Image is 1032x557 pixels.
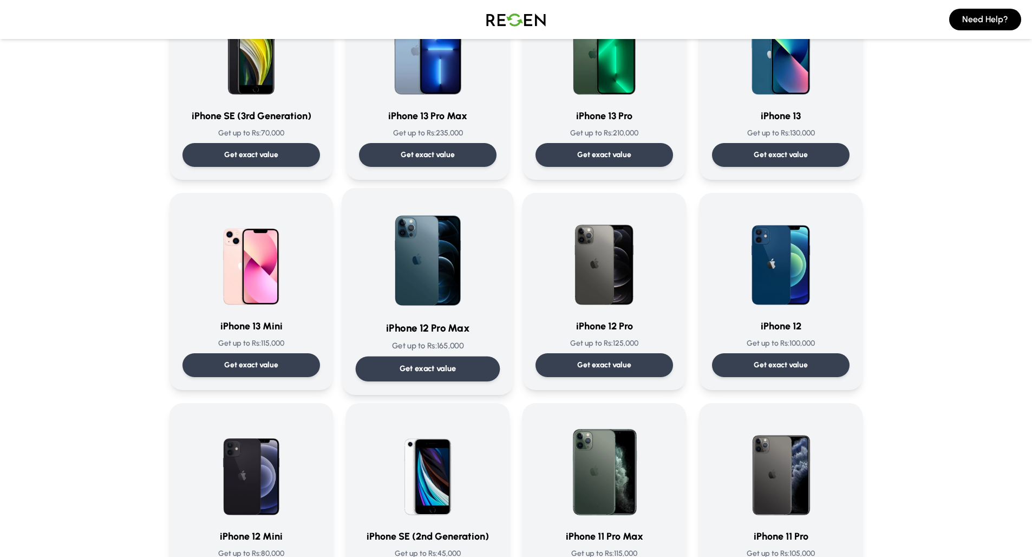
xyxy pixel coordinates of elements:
p: Get exact value [224,360,278,371]
button: Need Help? [949,9,1021,30]
h3: iPhone 13 [712,108,850,124]
p: Get up to Rs: 165,000 [356,340,500,352]
img: iPhone 13 Mini [199,206,303,310]
img: iPhone 12 [729,206,833,310]
p: Get up to Rs: 115,000 [182,338,320,349]
h3: iPhone 12 [712,319,850,334]
img: iPhone 11 Pro [729,416,833,520]
h3: iPhone 13 Pro Max [359,108,497,124]
p: Get exact value [577,360,631,371]
h3: iPhone SE (2nd Generation) [359,529,497,544]
p: Get exact value [400,363,456,374]
p: Get up to Rs: 70,000 [182,128,320,139]
p: Get exact value [224,150,278,160]
p: Get up to Rs: 100,000 [712,338,850,349]
img: iPhone SE (2nd Generation) [376,416,480,520]
p: Get exact value [577,150,631,160]
h3: iPhone 13 Pro [535,108,673,124]
p: Get up to Rs: 210,000 [535,128,673,139]
h3: iPhone SE (3rd Generation) [182,108,320,124]
h3: iPhone 11 Pro Max [535,529,673,544]
p: Get exact value [754,360,808,371]
p: Get up to Rs: 130,000 [712,128,850,139]
p: Get up to Rs: 235,000 [359,128,497,139]
p: Get exact value [754,150,808,160]
p: Get exact value [401,150,455,160]
h3: iPhone 12 Pro [535,319,673,334]
h3: iPhone 12 Mini [182,529,320,544]
img: iPhone 12 Pro [552,206,656,310]
h3: iPhone 13 Mini [182,319,320,334]
h3: iPhone 11 Pro [712,529,850,544]
img: iPhone 12 Pro Max [373,202,482,311]
p: Get up to Rs: 125,000 [535,338,673,349]
h3: iPhone 12 Pro Max [356,320,500,336]
img: Logo [478,4,554,35]
img: iPhone 11 Pro Max [552,416,656,520]
img: iPhone 12 Mini [199,416,303,520]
